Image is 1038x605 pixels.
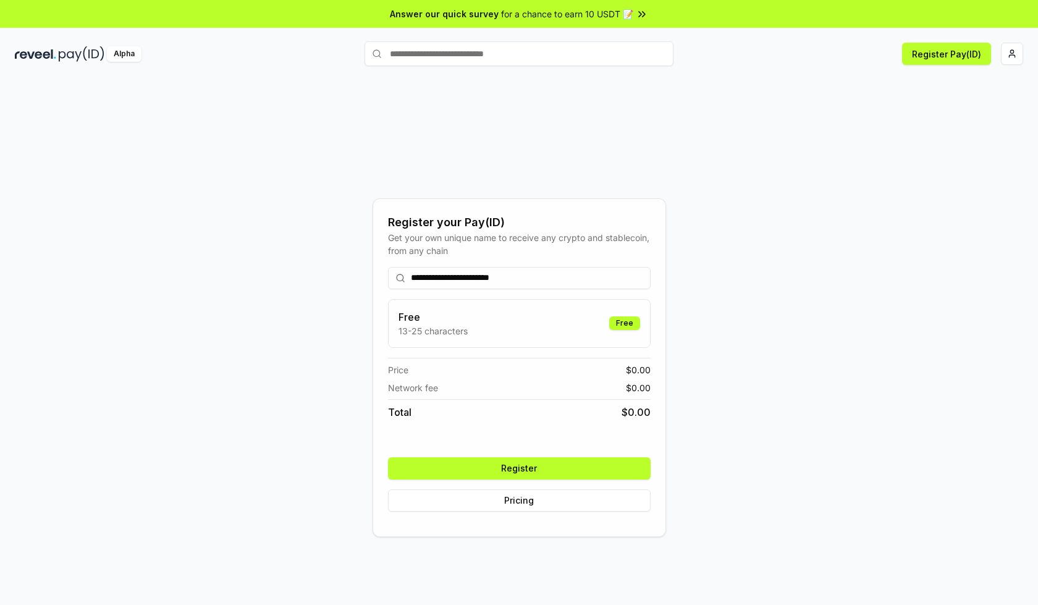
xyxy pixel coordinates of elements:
span: Price [388,363,408,376]
span: Answer our quick survey [390,7,499,20]
h3: Free [399,310,468,324]
button: Pricing [388,489,651,512]
span: $ 0.00 [626,363,651,376]
img: pay_id [59,46,104,62]
div: Get your own unique name to receive any crypto and stablecoin, from any chain [388,231,651,257]
div: Alpha [107,46,141,62]
span: Network fee [388,381,438,394]
span: Total [388,405,411,420]
span: $ 0.00 [622,405,651,420]
p: 13-25 characters [399,324,468,337]
button: Register Pay(ID) [902,43,991,65]
button: Register [388,457,651,480]
div: Free [609,316,640,330]
span: for a chance to earn 10 USDT 📝 [501,7,633,20]
img: reveel_dark [15,46,56,62]
span: $ 0.00 [626,381,651,394]
div: Register your Pay(ID) [388,214,651,231]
